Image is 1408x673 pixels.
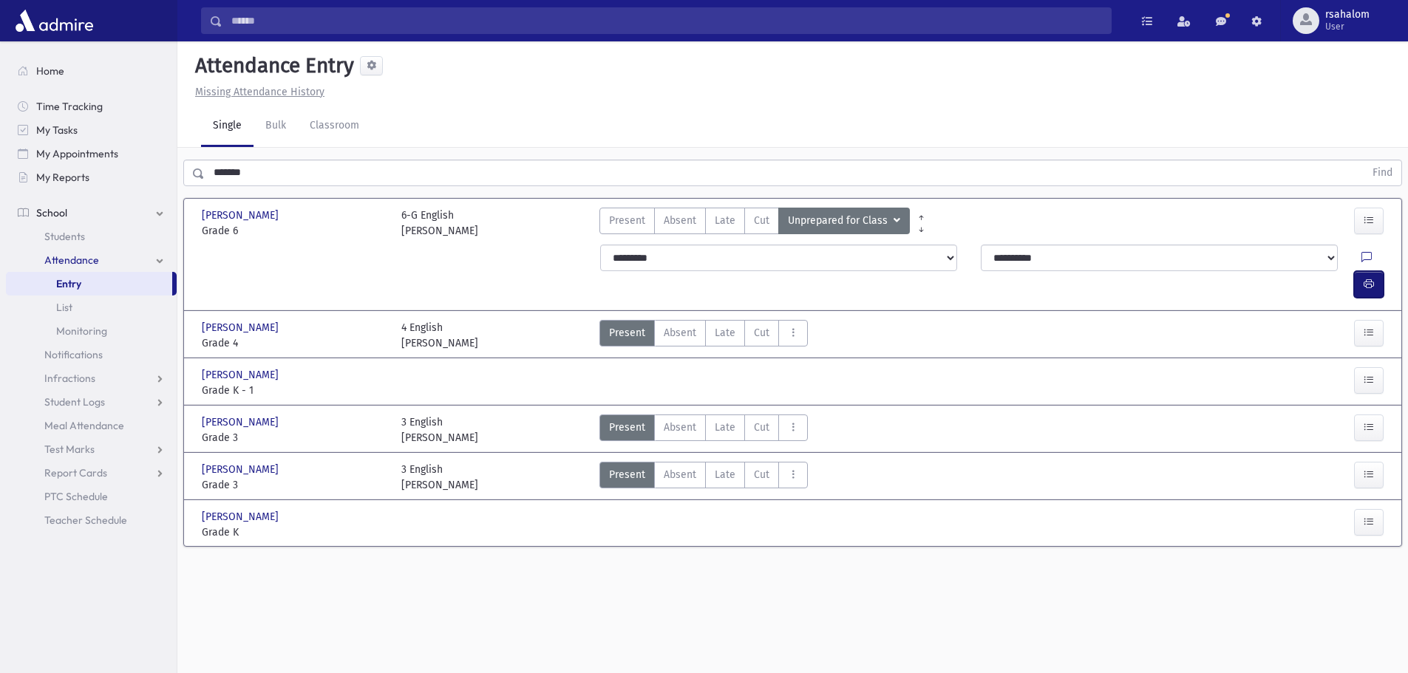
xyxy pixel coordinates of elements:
[202,430,387,445] span: Grade 3
[715,325,735,341] span: Late
[6,201,177,225] a: School
[778,208,910,234] button: Unprepared for Class
[1325,9,1370,21] span: rsahalom
[56,277,81,290] span: Entry
[195,86,324,98] u: Missing Attendance History
[202,525,387,540] span: Grade K
[6,95,177,118] a: Time Tracking
[56,301,72,314] span: List
[36,171,89,184] span: My Reports
[36,123,78,137] span: My Tasks
[1364,160,1401,185] button: Find
[44,348,103,361] span: Notifications
[754,467,769,482] span: Cut
[609,213,645,228] span: Present
[6,319,177,343] a: Monitoring
[56,324,107,338] span: Monitoring
[6,437,177,461] a: Test Marks
[715,420,735,435] span: Late
[609,420,645,435] span: Present
[202,335,387,351] span: Grade 4
[788,213,891,229] span: Unprepared for Class
[599,462,808,493] div: AttTypes
[44,513,127,527] span: Teacher Schedule
[609,467,645,482] span: Present
[44,443,95,456] span: Test Marks
[202,320,282,335] span: [PERSON_NAME]
[664,213,696,228] span: Absent
[6,142,177,165] a: My Appointments
[202,223,387,239] span: Grade 6
[202,509,282,525] span: [PERSON_NAME]
[201,106,254,147] a: Single
[6,59,177,83] a: Home
[44,395,105,409] span: Student Logs
[6,272,172,295] a: Entry
[754,420,769,435] span: Cut
[754,213,769,228] span: Cut
[6,118,177,142] a: My Tasks
[44,230,85,243] span: Students
[44,372,95,385] span: Infractions
[6,248,177,272] a: Attendance
[6,390,177,414] a: Student Logs
[44,253,99,267] span: Attendance
[401,414,478,445] div: 3 English [PERSON_NAME]
[6,366,177,390] a: Infractions
[6,414,177,437] a: Meal Attendance
[202,462,282,477] span: [PERSON_NAME]
[6,508,177,532] a: Teacher Schedule
[1325,21,1370,33] span: User
[202,367,282,383] span: [PERSON_NAME]
[664,325,696,341] span: Absent
[202,477,387,493] span: Grade 3
[202,383,387,398] span: Grade K - 1
[664,420,696,435] span: Absent
[664,467,696,482] span: Absent
[401,320,478,351] div: 4 English [PERSON_NAME]
[36,64,64,78] span: Home
[6,295,177,319] a: List
[222,7,1111,34] input: Search
[609,325,645,341] span: Present
[599,208,910,239] div: AttTypes
[202,208,282,223] span: [PERSON_NAME]
[715,213,735,228] span: Late
[36,206,67,219] span: School
[44,419,124,432] span: Meal Attendance
[754,325,769,341] span: Cut
[6,461,177,485] a: Report Cards
[44,490,108,503] span: PTC Schedule
[202,414,282,430] span: [PERSON_NAME]
[401,208,478,239] div: 6-G English [PERSON_NAME]
[12,6,97,35] img: AdmirePro
[6,165,177,189] a: My Reports
[599,320,808,351] div: AttTypes
[189,86,324,98] a: Missing Attendance History
[254,106,298,147] a: Bulk
[298,106,371,147] a: Classroom
[6,343,177,366] a: Notifications
[36,147,118,160] span: My Appointments
[36,100,103,113] span: Time Tracking
[401,462,478,493] div: 3 English [PERSON_NAME]
[189,53,354,78] h5: Attendance Entry
[44,466,107,479] span: Report Cards
[6,225,177,248] a: Students
[715,467,735,482] span: Late
[599,414,808,445] div: AttTypes
[6,485,177,508] a: PTC Schedule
